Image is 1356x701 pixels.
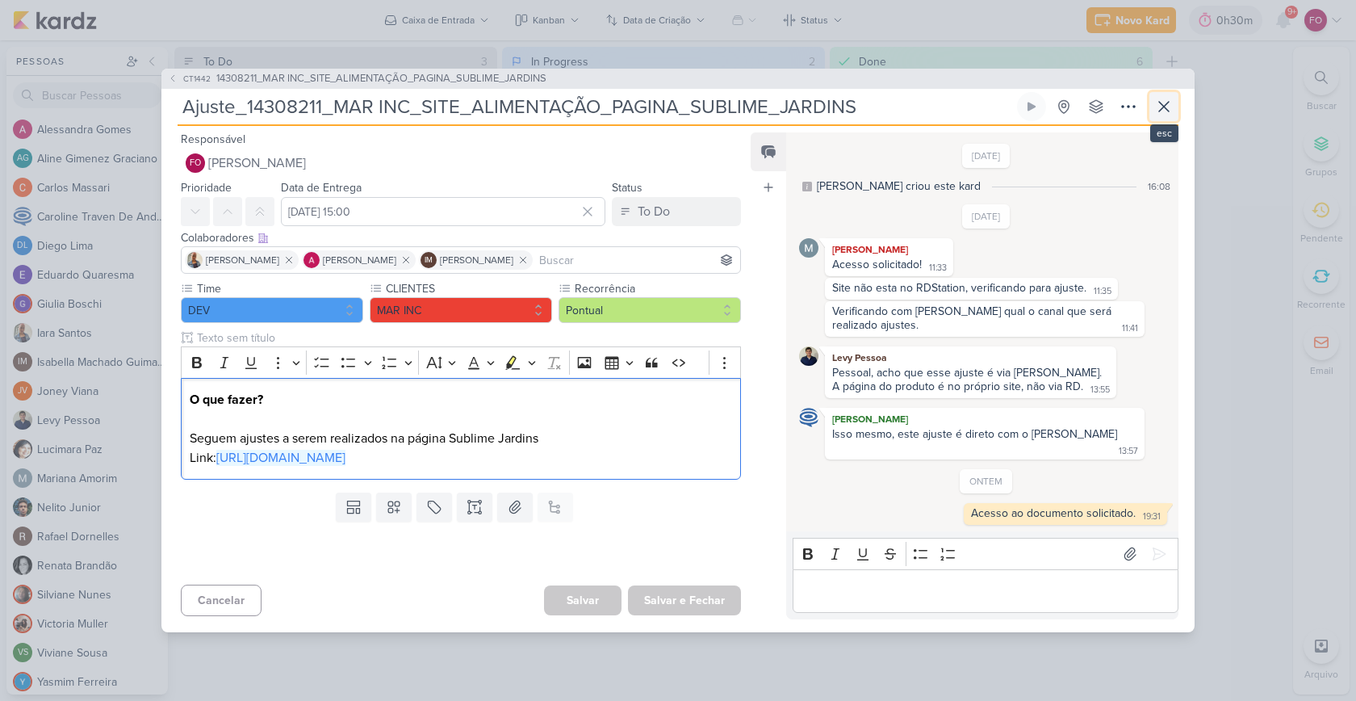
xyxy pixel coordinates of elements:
[303,252,320,268] img: Alessandra Gomes
[178,92,1014,121] input: Kard Sem Título
[799,346,818,366] img: Levy Pessoa
[181,378,741,481] div: Editor editing area: main
[190,392,263,408] strong: O que fazer?
[793,538,1178,569] div: Editor toolbar
[638,202,670,221] div: To Do
[421,252,437,268] div: Isabella Machado Guimarães
[181,229,741,246] div: Colaboradores
[1150,124,1178,142] div: esc
[194,330,741,346] input: Texto sem título
[195,280,363,297] label: Time
[1143,510,1161,523] div: 19:31
[1094,285,1111,298] div: 11:35
[832,258,922,271] div: Acesso solicitado!
[440,253,513,267] span: [PERSON_NAME]
[206,253,279,267] span: [PERSON_NAME]
[828,241,950,258] div: [PERSON_NAME]
[929,262,947,275] div: 11:33
[216,450,345,466] a: [URL][DOMAIN_NAME]
[971,506,1136,520] div: Acesso ao documento solicitado.
[828,411,1141,427] div: [PERSON_NAME]
[799,408,818,427] img: Caroline Traven De Andrade
[181,297,363,323] button: DEV
[370,297,552,323] button: MAR INC
[208,153,306,173] span: [PERSON_NAME]
[832,281,1086,295] div: Site não esta no RDStation, verificando para ajuste.
[832,427,1117,441] div: Isso mesmo, este ajuste é direto com o [PERSON_NAME]
[1122,322,1138,335] div: 11:41
[1090,384,1110,397] div: 13:55
[281,181,362,195] label: Data de Entrega
[828,350,1113,366] div: Levy Pessoa
[799,238,818,258] img: Mariana Amorim
[186,252,203,268] img: Iara Santos
[612,197,741,226] button: To Do
[573,280,741,297] label: Recorrência
[281,197,605,226] input: Select a date
[186,153,205,173] div: Fabio Oliveira
[181,132,245,146] label: Responsável
[425,257,433,265] p: IM
[384,280,552,297] label: CLIENTES
[168,71,546,87] button: CT1442 14308211_MAR INC_SITE_ALIMENTAÇÃO_PAGINA_SUBLIME_JARDINS
[832,380,1083,393] div: A página do produto é no próprio site, não via RD.
[181,149,741,178] button: FO [PERSON_NAME]
[216,71,546,87] span: 14308211_MAR INC_SITE_ALIMENTAÇÃO_PAGINA_SUBLIME_JARDINS
[612,181,642,195] label: Status
[323,253,396,267] span: [PERSON_NAME]
[817,178,981,195] div: [PERSON_NAME] criou este kard
[559,297,741,323] button: Pontual
[190,159,201,168] p: FO
[181,73,213,85] span: CT1442
[832,366,1109,380] div: Pessoal, acho que esse ajuste é via [PERSON_NAME].
[181,346,741,378] div: Editor toolbar
[832,304,1115,332] div: Verificando com [PERSON_NAME] qual o canal que será realizado ajustes.
[181,181,232,195] label: Prioridade
[793,569,1178,614] div: Editor editing area: main
[1025,100,1038,113] div: Ligar relógio
[181,585,262,616] button: Cancelar
[1119,445,1138,458] div: 13:57
[1148,179,1170,194] div: 16:08
[536,250,737,270] input: Buscar
[190,390,732,468] p: Seguem ajustes a serem realizados na página Sublime Jardins Link:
